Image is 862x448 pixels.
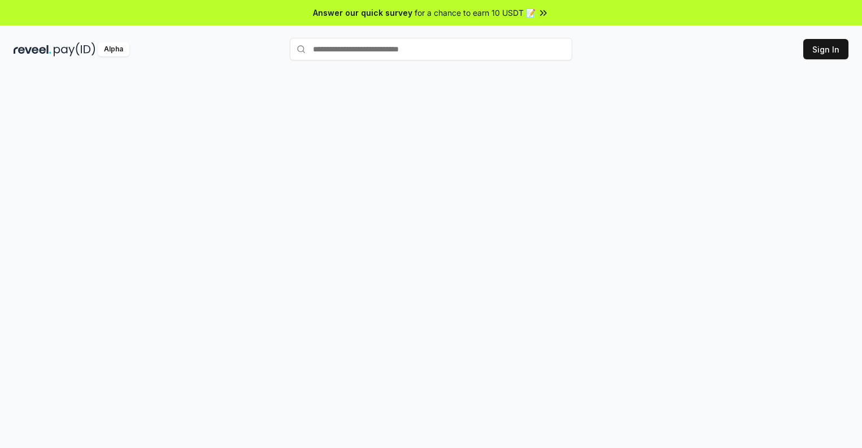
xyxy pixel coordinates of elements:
[803,39,848,59] button: Sign In
[313,7,412,19] span: Answer our quick survey
[54,42,95,56] img: pay_id
[14,42,51,56] img: reveel_dark
[415,7,536,19] span: for a chance to earn 10 USDT 📝
[98,42,129,56] div: Alpha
